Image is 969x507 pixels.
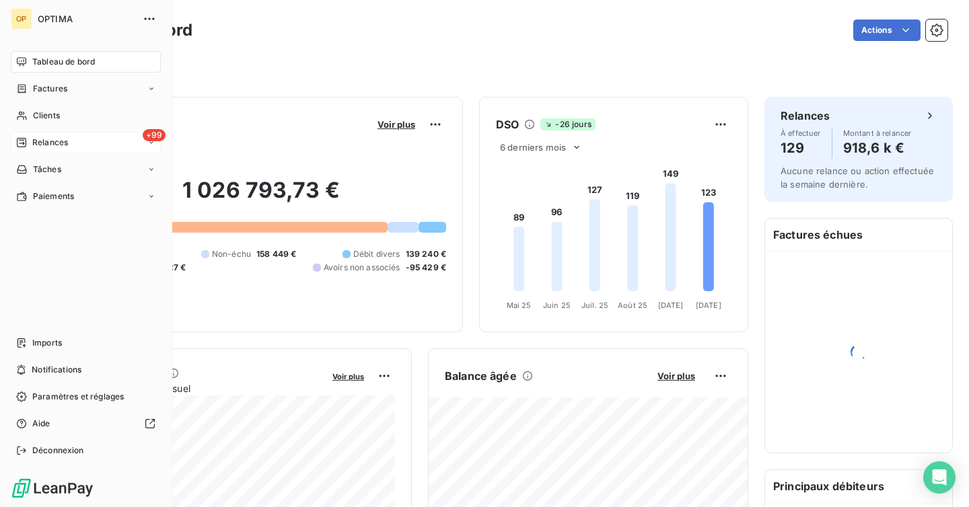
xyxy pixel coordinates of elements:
span: Aide [32,418,50,430]
img: Logo LeanPay [11,477,94,499]
tspan: [DATE] [658,301,684,310]
span: Chiffre d'affaires mensuel [76,381,323,395]
span: OPTIMA [38,13,135,24]
span: 139 240 € [406,248,446,260]
div: OP [11,8,32,30]
span: Factures [33,83,67,95]
span: Voir plus [657,370,695,381]
h6: DSO [496,116,519,132]
button: Voir plus [328,370,368,382]
span: Montant à relancer [843,129,912,137]
span: Voir plus [378,119,415,130]
button: Voir plus [653,370,699,382]
tspan: Août 25 [618,301,647,310]
span: Tâches [33,163,61,175]
tspan: Juin 25 [543,301,571,310]
span: Imports [32,337,62,349]
span: 6 derniers mois [500,142,566,153]
h6: Principaux débiteurs [765,470,952,502]
span: Débit divers [353,248,400,260]
span: Avoirs non associés [324,262,400,274]
span: -95 429 € [406,262,446,274]
h6: Relances [781,108,830,124]
span: +99 [143,129,166,141]
h2: 1 026 793,73 € [76,177,446,217]
tspan: [DATE] [696,301,721,310]
h4: 918,6 k € [843,137,912,159]
span: Clients [33,110,60,122]
span: Relances [32,136,68,149]
a: Aide [11,413,161,434]
span: À effectuer [781,129,821,137]
div: Open Intercom Messenger [923,461,956,494]
span: Déconnexion [32,444,84,457]
button: Voir plus [373,118,419,130]
span: Tableau de bord [32,56,95,68]
h6: Balance âgée [445,368,517,384]
h6: Factures échues [765,219,952,251]
h4: 129 [781,137,821,159]
tspan: Juil. 25 [581,301,608,310]
span: Paiements [33,190,74,202]
span: -26 jours [540,118,595,130]
span: 158 449 € [256,248,296,260]
span: Voir plus [332,372,364,381]
span: Non-échu [212,248,251,260]
button: Actions [853,19,921,41]
span: Notifications [32,364,81,376]
span: Aucune relance ou action effectuée la semaine dernière. [781,165,934,190]
tspan: Mai 25 [507,301,532,310]
span: Paramètres et réglages [32,391,124,403]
